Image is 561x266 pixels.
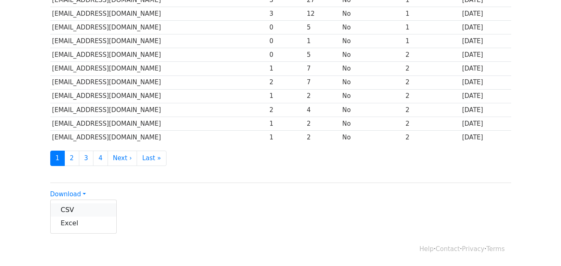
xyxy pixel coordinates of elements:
[50,21,267,34] td: [EMAIL_ADDRESS][DOMAIN_NAME]
[305,89,341,103] td: 2
[305,117,341,130] td: 2
[460,34,511,48] td: [DATE]
[305,34,341,48] td: 1
[419,245,434,253] a: Help
[93,151,108,166] a: 4
[460,62,511,76] td: [DATE]
[462,245,484,253] a: Privacy
[436,245,460,253] a: Contact
[50,34,267,48] td: [EMAIL_ADDRESS][DOMAIN_NAME]
[404,89,460,103] td: 2
[51,217,116,230] a: Excel
[305,48,341,62] td: 5
[305,76,341,89] td: 7
[460,117,511,130] td: [DATE]
[50,48,267,62] td: [EMAIL_ADDRESS][DOMAIN_NAME]
[341,34,404,48] td: No
[267,130,305,144] td: 1
[341,48,404,62] td: No
[50,76,267,89] td: [EMAIL_ADDRESS][DOMAIN_NAME]
[404,130,460,144] td: 2
[404,34,460,48] td: 1
[341,89,404,103] td: No
[50,130,267,144] td: [EMAIL_ADDRESS][DOMAIN_NAME]
[341,130,404,144] td: No
[50,62,267,76] td: [EMAIL_ADDRESS][DOMAIN_NAME]
[305,21,341,34] td: 5
[305,62,341,76] td: 7
[64,151,79,166] a: 2
[341,21,404,34] td: No
[404,62,460,76] td: 2
[341,117,404,130] td: No
[341,62,404,76] td: No
[341,7,404,21] td: No
[267,7,305,21] td: 3
[460,103,511,117] td: [DATE]
[404,48,460,62] td: 2
[404,7,460,21] td: 1
[137,151,166,166] a: Last »
[460,89,511,103] td: [DATE]
[460,48,511,62] td: [DATE]
[460,7,511,21] td: [DATE]
[108,151,137,166] a: Next ›
[305,103,341,117] td: 4
[460,76,511,89] td: [DATE]
[460,21,511,34] td: [DATE]
[305,130,341,144] td: 2
[341,103,404,117] td: No
[267,76,305,89] td: 2
[50,103,267,117] td: [EMAIL_ADDRESS][DOMAIN_NAME]
[404,21,460,34] td: 1
[404,76,460,89] td: 2
[267,89,305,103] td: 1
[267,103,305,117] td: 2
[404,103,460,117] td: 2
[267,34,305,48] td: 0
[267,21,305,34] td: 0
[50,190,86,198] a: Download
[341,76,404,89] td: No
[79,151,94,166] a: 3
[267,48,305,62] td: 0
[519,226,561,266] iframe: Chat Widget
[404,117,460,130] td: 2
[267,62,305,76] td: 1
[50,117,267,130] td: [EMAIL_ADDRESS][DOMAIN_NAME]
[460,130,511,144] td: [DATE]
[267,117,305,130] td: 1
[51,203,116,217] a: CSV
[50,89,267,103] td: [EMAIL_ADDRESS][DOMAIN_NAME]
[50,7,267,21] td: [EMAIL_ADDRESS][DOMAIN_NAME]
[50,151,65,166] a: 1
[486,245,505,253] a: Terms
[305,7,341,21] td: 12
